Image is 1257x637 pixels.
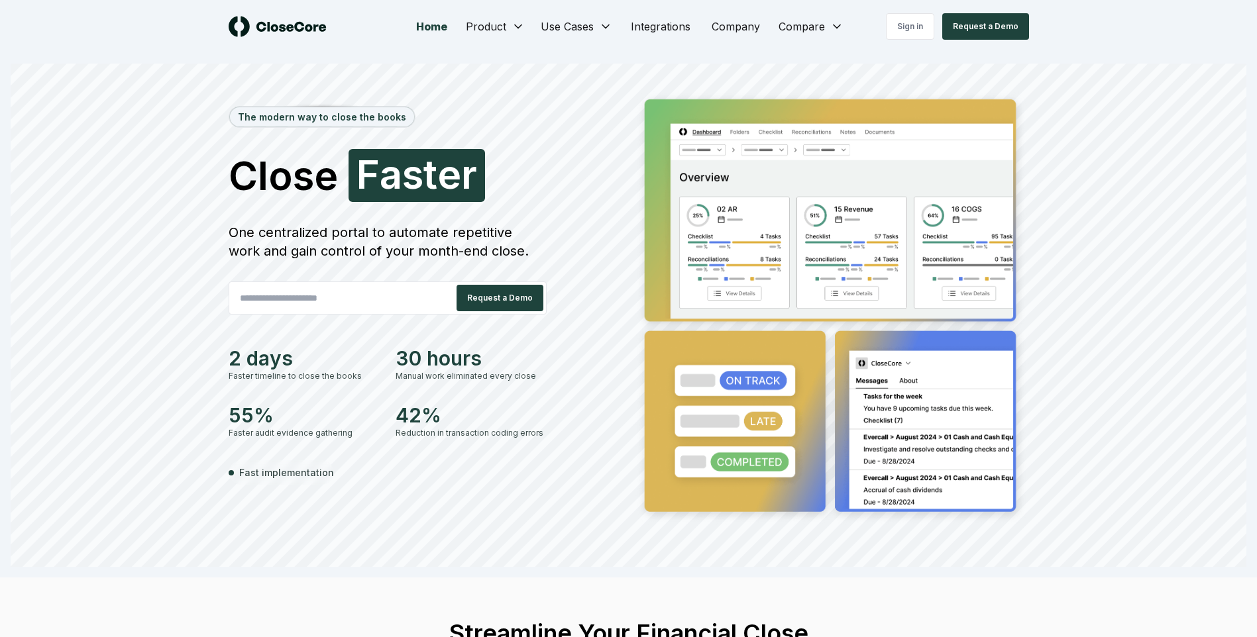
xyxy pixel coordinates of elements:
[229,403,380,427] div: 55%
[229,346,380,370] div: 2 days
[396,346,547,370] div: 30 hours
[396,427,547,439] div: Reduction in transaction coding errors
[402,154,423,194] span: s
[229,16,327,37] img: logo
[229,370,380,382] div: Faster timeline to close the books
[239,465,334,479] span: Fast implementation
[406,13,458,40] a: Home
[380,154,402,194] span: a
[634,90,1029,526] img: Jumbotron
[541,19,594,34] span: Use Cases
[356,154,380,194] span: F
[461,154,477,194] span: r
[701,13,771,40] a: Company
[457,285,543,311] button: Request a Demo
[779,19,825,34] span: Compare
[886,13,934,40] a: Sign in
[229,427,380,439] div: Faster audit evidence gathering
[466,19,506,34] span: Product
[423,154,437,194] span: t
[437,154,461,194] span: e
[942,13,1029,40] button: Request a Demo
[229,156,338,195] span: Close
[230,107,414,126] div: The modern way to close the books
[458,13,533,40] button: Product
[229,223,547,260] div: One centralized portal to automate repetitive work and gain control of your month-end close.
[396,370,547,382] div: Manual work eliminated every close
[396,403,547,427] div: 42%
[620,13,701,40] a: Integrations
[771,13,851,40] button: Compare
[533,13,620,40] button: Use Cases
